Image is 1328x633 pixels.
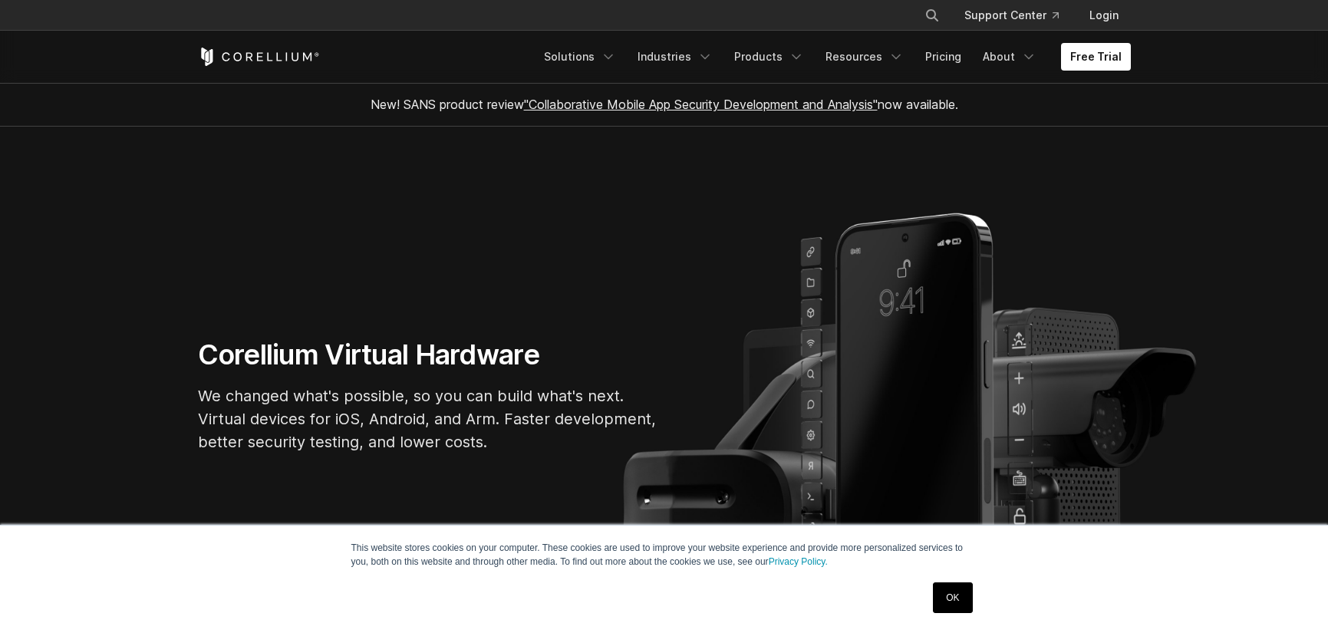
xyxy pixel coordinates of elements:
a: Products [725,43,813,71]
a: Privacy Policy. [769,556,828,567]
a: Solutions [535,43,625,71]
a: Support Center [952,2,1071,29]
p: We changed what's possible, so you can build what's next. Virtual devices for iOS, Android, and A... [198,384,658,453]
a: "Collaborative Mobile App Security Development and Analysis" [524,97,878,112]
a: Pricing [916,43,970,71]
h1: Corellium Virtual Hardware [198,338,658,372]
div: Navigation Menu [906,2,1131,29]
a: About [974,43,1046,71]
span: New! SANS product review now available. [371,97,958,112]
div: Navigation Menu [535,43,1131,71]
a: OK [933,582,972,613]
p: This website stores cookies on your computer. These cookies are used to improve your website expe... [351,541,977,569]
a: Industries [628,43,722,71]
a: Free Trial [1061,43,1131,71]
a: Login [1077,2,1131,29]
a: Resources [816,43,913,71]
a: Corellium Home [198,48,320,66]
button: Search [918,2,946,29]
